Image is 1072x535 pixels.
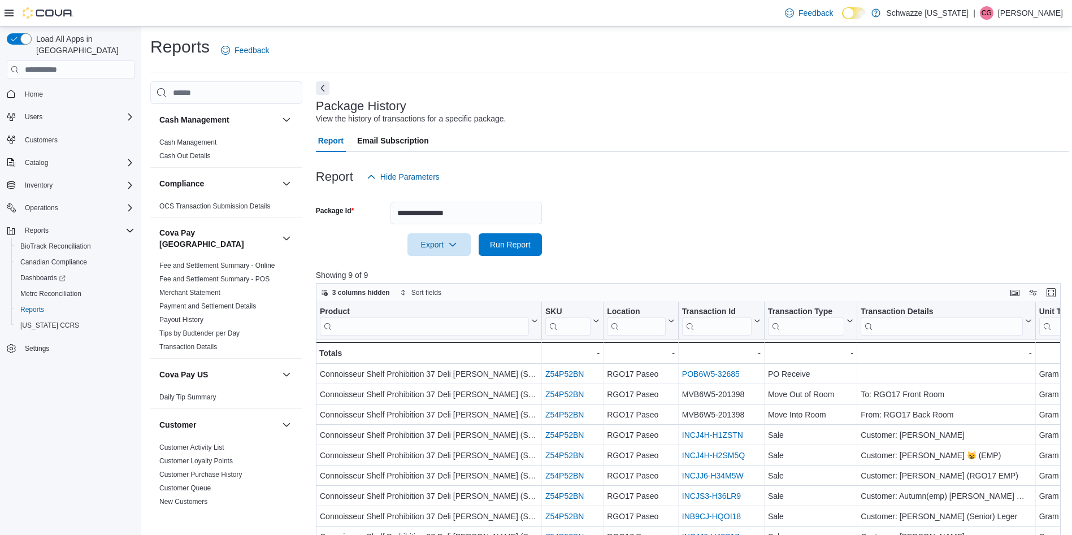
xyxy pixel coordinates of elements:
[545,307,591,336] div: SKU URL
[159,329,240,338] span: Tips by Budtender per Day
[320,490,538,503] div: Connoisseur Shelf Prohibition 37 Deli [PERSON_NAME] (S) Per 1g
[886,6,969,20] p: Schwazze [US_STATE]
[768,408,853,422] div: Move Into Room
[20,258,87,267] span: Canadian Compliance
[150,390,302,408] div: Cova Pay US
[16,240,134,253] span: BioTrack Reconciliation
[25,226,49,235] span: Reports
[32,33,134,56] span: Load All Apps in [GEOGRAPHIC_DATA]
[159,393,216,402] span: Daily Tip Summary
[607,388,675,402] div: RGO17 Paseo
[216,39,274,62] a: Feedback
[159,302,256,310] a: Payment and Settlement Details
[16,271,70,285] a: Dashboards
[545,451,584,460] a: Z54P52BN
[768,307,844,336] div: Transaction Type
[159,498,207,506] a: New Customers
[768,388,853,402] div: Move Out of Room
[280,418,293,432] button: Customer
[545,492,584,501] a: Z54P52BN
[16,287,86,301] a: Metrc Reconciliation
[159,457,233,465] a: Customer Loyalty Points
[1044,286,1058,299] button: Enter fullscreen
[280,177,293,190] button: Compliance
[861,510,1031,524] div: Customer: [PERSON_NAME] (Senior) Leger
[682,431,743,440] a: INCJ4H-H1ZSTN
[768,510,853,524] div: Sale
[16,303,49,316] a: Reports
[479,233,542,256] button: Run Report
[159,393,216,401] a: Daily Tip Summary
[768,346,853,360] div: -
[682,408,761,422] div: MVB6W5-201398
[842,19,843,20] span: Dark Mode
[607,368,675,381] div: RGO17 Paseo
[545,411,584,420] a: Z54P52BN
[861,307,1031,336] button: Transaction Details
[16,303,134,316] span: Reports
[682,370,740,379] a: POB6W5-32685
[159,497,207,506] span: New Customers
[545,472,584,481] a: Z54P52BN
[682,451,745,460] a: INCJ4H-H2SM5Q
[861,346,1031,360] div: -
[545,431,584,440] a: Z54P52BN
[159,419,277,430] button: Customer
[316,269,1069,281] p: Showing 9 of 9
[682,307,761,336] button: Transaction Id
[768,469,853,483] div: Sale
[159,470,242,479] span: Customer Purchase History
[150,136,302,167] div: Cash Management
[316,113,506,125] div: View the history of transactions for a specific package.
[682,472,744,481] a: INCJJ6-H34M5W
[25,344,49,353] span: Settings
[607,408,675,422] div: RGO17 Paseo
[150,36,210,58] h1: Reports
[16,240,96,253] a: BioTrack Reconciliation
[1026,286,1040,299] button: Display options
[159,484,211,492] a: Customer Queue
[545,370,584,379] a: Z54P52BN
[682,388,761,402] div: MVB6W5-201398
[280,113,293,127] button: Cash Management
[545,307,591,317] div: SKU
[159,138,216,146] a: Cash Management
[545,346,600,360] div: -
[607,307,666,317] div: Location
[861,307,1022,336] div: Transaction Details
[159,343,217,351] a: Transaction Details
[320,469,538,483] div: Connoisseur Shelf Prohibition 37 Deli [PERSON_NAME] (S) Per 1g
[607,346,675,360] div: -
[150,441,302,513] div: Customer
[414,233,464,256] span: Export
[362,166,444,188] button: Hide Parameters
[320,408,538,422] div: Connoisseur Shelf Prohibition 37 Deli [PERSON_NAME] (S) Per 1g
[396,286,446,299] button: Sort fields
[316,286,394,299] button: 3 columns hidden
[159,484,211,493] span: Customer Queue
[2,85,139,102] button: Home
[20,289,81,298] span: Metrc Reconciliation
[20,133,134,147] span: Customers
[320,510,538,524] div: Connoisseur Shelf Prohibition 37 Deli [PERSON_NAME] (S) Per 1g
[159,227,277,250] button: Cova Pay [GEOGRAPHIC_DATA]
[320,429,538,442] div: Connoisseur Shelf Prohibition 37 Deli [PERSON_NAME] (S) Per 1g
[318,129,344,152] span: Report
[159,369,277,380] button: Cova Pay US
[16,271,134,285] span: Dashboards
[159,202,271,211] span: OCS Transaction Submission Details
[607,469,675,483] div: RGO17 Paseo
[545,390,584,399] a: Z54P52BN
[159,289,220,297] a: Merchant Statement
[320,388,538,402] div: Connoisseur Shelf Prohibition 37 Deli [PERSON_NAME] (S) Per 1g
[982,6,992,20] span: CG
[159,275,270,283] a: Fee and Settlement Summary - POS
[159,114,229,125] h3: Cash Management
[11,238,139,254] button: BioTrack Reconciliation
[768,490,853,503] div: Sale
[25,136,58,145] span: Customers
[20,179,134,192] span: Inventory
[607,429,675,442] div: RGO17 Paseo
[998,6,1063,20] p: [PERSON_NAME]
[159,315,203,324] span: Payout History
